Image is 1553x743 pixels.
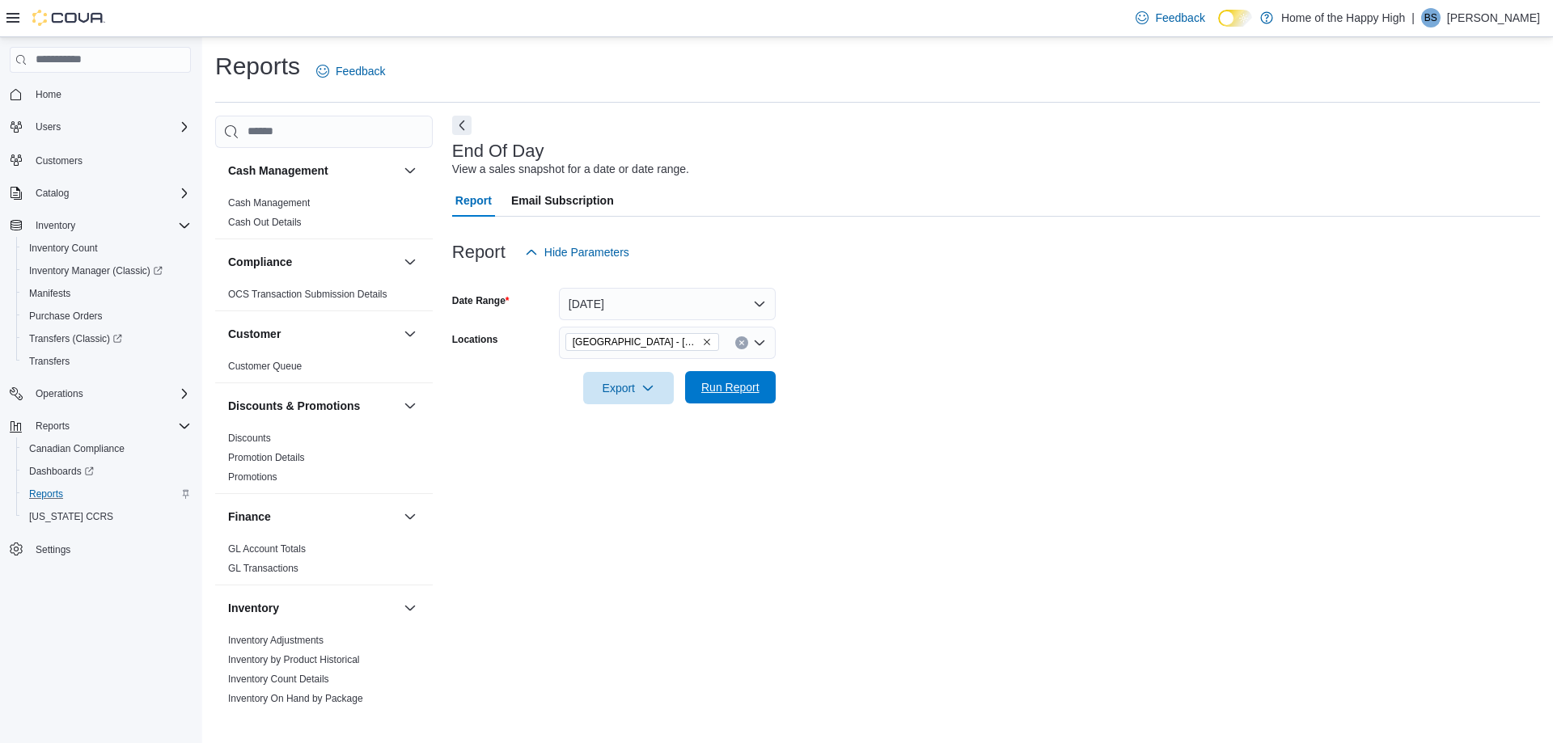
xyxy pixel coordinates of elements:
button: Open list of options [753,336,766,349]
div: Discounts & Promotions [215,428,433,493]
button: Reports [3,415,197,437]
label: Locations [452,333,498,346]
span: Reports [36,420,70,433]
span: [US_STATE] CCRS [29,510,113,523]
a: Purchase Orders [23,306,109,326]
h3: Customer [228,326,281,342]
span: Users [29,117,191,137]
button: [DATE] [559,288,776,320]
h3: Cash Management [228,163,328,179]
a: Inventory Manager (Classic) [16,260,197,282]
h3: End Of Day [452,141,544,161]
a: Promotions [228,471,277,483]
span: Export [593,372,664,404]
a: Inventory by Product Historical [228,654,360,665]
span: Home [29,84,191,104]
span: GL Account Totals [228,542,306,555]
span: Customer Queue [228,360,302,373]
span: Report [455,184,492,217]
span: Customers [29,150,191,170]
div: Finance [215,539,433,585]
span: Cash Management [228,196,310,209]
span: Feedback [1155,10,1204,26]
button: Customer [228,326,397,342]
a: Feedback [1129,2,1211,34]
a: Canadian Compliance [23,439,131,458]
span: Catalog [29,184,191,203]
span: Inventory Manager (Classic) [23,261,191,281]
button: Operations [3,382,197,405]
button: Cash Management [228,163,397,179]
span: Purchase Orders [23,306,191,326]
button: Users [29,117,67,137]
button: Inventory [29,216,82,235]
a: Cash Management [228,197,310,209]
button: Reports [16,483,197,505]
span: Promotions [228,471,277,483]
span: Reports [23,484,191,504]
span: Customers [36,154,83,167]
button: Customer [400,324,420,344]
span: Dashboards [23,462,191,481]
span: Email Subscription [511,184,614,217]
span: OCS Transaction Submission Details [228,288,387,301]
p: Home of the Happy High [1281,8,1405,27]
input: Dark Mode [1218,10,1252,27]
span: Toronto - Parkdale - Fire & Flower [565,333,719,351]
h3: Inventory [228,600,279,616]
a: GL Account Totals [228,543,306,555]
button: Catalog [29,184,75,203]
button: Catalog [3,182,197,205]
a: Feedback [310,55,391,87]
button: Inventory [3,214,197,237]
div: Cash Management [215,193,433,239]
button: Customers [3,148,197,171]
a: Promotion Details [228,452,305,463]
button: Settings [3,538,197,561]
a: Dashboards [23,462,100,481]
button: Run Report [685,371,776,403]
span: Inventory Manager (Classic) [29,264,163,277]
span: Transfers (Classic) [29,332,122,345]
button: Home [3,82,197,106]
span: Dark Mode [1218,27,1219,27]
span: Discounts [228,432,271,445]
span: Canadian Compliance [29,442,125,455]
a: Transfers [23,352,76,371]
button: Reports [29,416,76,436]
a: Cash Out Details [228,217,302,228]
button: Inventory Count [16,237,197,260]
div: View a sales snapshot for a date or date range. [452,161,689,178]
span: Inventory Adjustments [228,634,324,647]
span: Home [36,88,61,101]
span: Inventory Count [23,239,191,258]
button: Discounts & Promotions [400,396,420,416]
a: Dashboards [16,460,197,483]
button: Remove Toronto - Parkdale - Fire & Flower from selection in this group [702,337,712,347]
span: Manifests [23,284,191,303]
a: Inventory Count [23,239,104,258]
a: Discounts [228,433,271,444]
span: Reports [29,416,191,436]
span: Operations [29,384,191,403]
div: Bilal Samuel-Melville [1421,8,1441,27]
span: Feedback [336,63,385,79]
p: [PERSON_NAME] [1447,8,1540,27]
nav: Complex example [10,76,191,603]
span: Reports [29,488,63,500]
h3: Finance [228,509,271,525]
a: Manifests [23,284,77,303]
button: Transfers [16,350,197,373]
button: [US_STATE] CCRS [16,505,197,528]
span: Promotion Details [228,451,305,464]
a: Inventory Manager (Classic) [23,261,169,281]
span: Washington CCRS [23,507,191,526]
a: Settings [29,540,77,559]
a: Inventory Count Details [228,673,329,685]
a: OCS Transaction Submission Details [228,289,387,300]
p: | [1411,8,1415,27]
button: Export [583,372,674,404]
button: Inventory [400,598,420,618]
button: Compliance [228,254,397,270]
a: Inventory On Hand by Package [228,693,363,704]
